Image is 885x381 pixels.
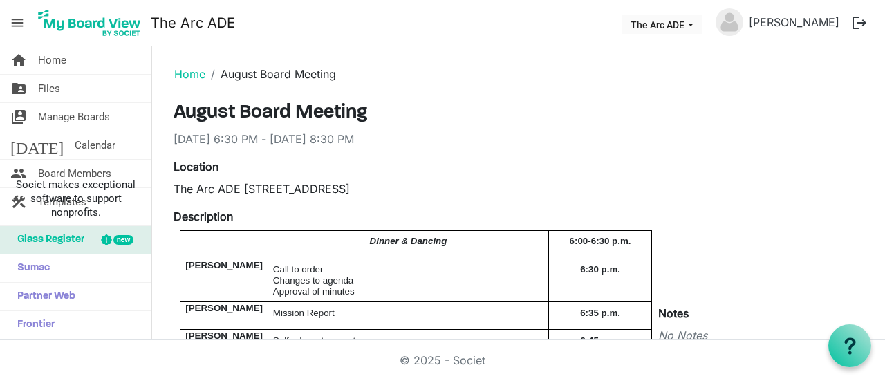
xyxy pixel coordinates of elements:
[10,226,84,254] span: Glass Register
[743,8,845,36] a: [PERSON_NAME]
[10,131,64,159] span: [DATE]
[185,303,263,313] span: [PERSON_NAME]
[716,8,743,36] img: no-profile-picture.svg
[38,75,60,102] span: Files
[174,327,864,344] div: No Notes
[75,131,115,159] span: Calendar
[273,308,335,318] span: Mission Report
[10,160,27,187] span: people
[174,131,864,147] div: [DATE] 6:30 PM - [DATE] 8:30 PM
[10,311,55,339] span: Frontier
[273,264,324,275] span: Call to order
[174,158,218,175] label: Location
[10,46,27,74] span: home
[10,254,50,282] span: Sumac
[273,286,355,297] span: Approval of minutes
[580,335,620,346] span: 6:45 p.m.
[174,208,233,225] label: Description
[273,335,355,346] span: Self advocate report
[845,8,874,37] button: logout
[113,235,133,245] div: new
[10,283,75,310] span: Partner Web
[570,236,631,246] span: 6:00-6:30 p.m.
[38,103,110,131] span: Manage Boards
[622,15,702,34] button: The Arc ADE dropdownbutton
[370,236,447,246] span: Dinner & Dancing
[38,160,111,187] span: Board Members
[658,305,689,322] label: Notes
[205,66,336,82] li: August Board Meeting
[174,180,864,197] div: The Arc ADE [STREET_ADDRESS]
[174,102,864,125] h3: August Board Meeting
[185,331,263,341] span: [PERSON_NAME]
[34,6,145,40] img: My Board View Logo
[580,264,620,275] span: 6:30 p.m.
[10,75,27,102] span: folder_shared
[38,46,66,74] span: Home
[273,275,353,286] span: Changes to agenda
[174,67,205,81] a: Home
[151,9,235,37] a: The Arc ADE
[4,10,30,36] span: menu
[10,103,27,131] span: switch_account
[580,308,620,318] span: 6:35 p.m.
[6,178,145,219] span: Societ makes exceptional software to support nonprofits.
[34,6,151,40] a: My Board View Logo
[185,260,263,270] span: [PERSON_NAME]
[400,353,485,367] a: © 2025 - Societ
